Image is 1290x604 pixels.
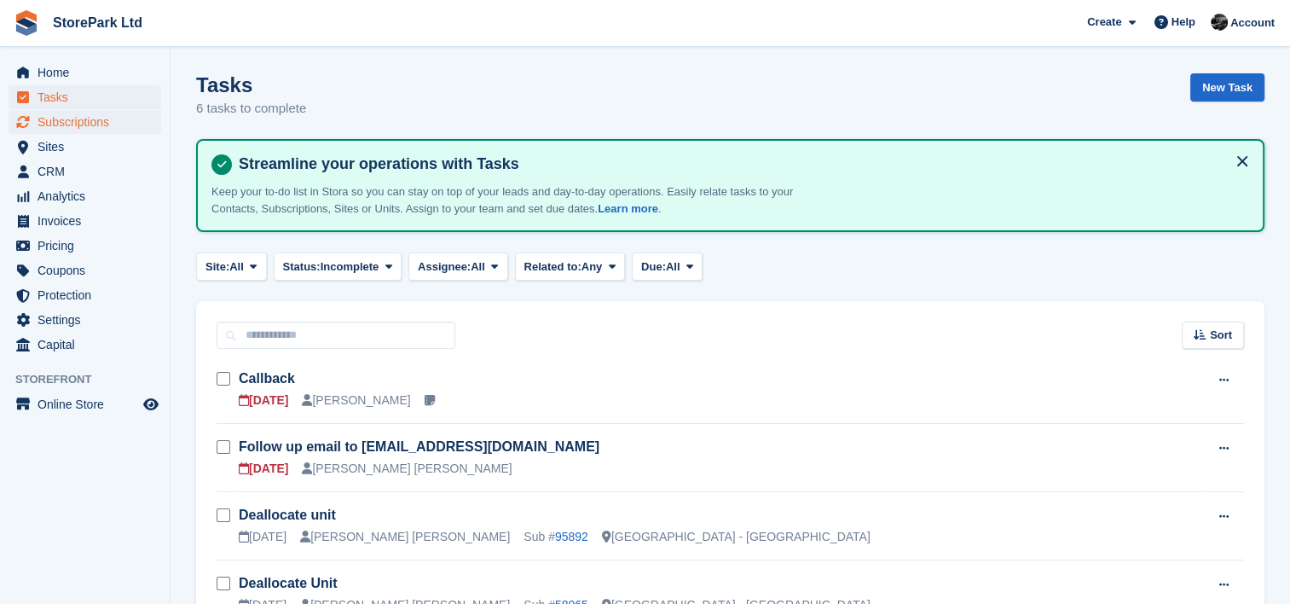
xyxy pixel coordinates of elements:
button: Status: Incomplete [274,253,402,281]
button: Site: All [196,253,267,281]
a: StorePark Ltd [46,9,149,37]
a: menu [9,184,161,208]
span: CRM [38,160,140,183]
button: Due: All [632,253,703,281]
span: Account [1230,15,1275,32]
span: All [666,258,680,276]
span: Any [581,258,603,276]
span: Settings [38,308,140,332]
span: Incomplete [321,258,379,276]
a: menu [9,283,161,307]
a: Deallocate Unit [239,576,338,590]
a: menu [9,392,161,416]
div: [DATE] [239,528,286,546]
a: Preview store [141,394,161,415]
span: Help [1171,14,1195,31]
p: Keep your to-do list in Stora so you can stay on top of your leads and day-to-day operations. Eas... [211,183,808,217]
span: Create [1087,14,1121,31]
div: [DATE] [239,460,288,478]
a: menu [9,160,161,183]
span: Sort [1210,327,1232,344]
span: Online Store [38,392,140,416]
span: Site: [205,258,229,276]
span: Analytics [38,184,140,208]
button: Related to: Any [515,253,625,281]
span: Related to: [524,258,581,276]
a: menu [9,234,161,258]
a: menu [9,110,161,134]
div: [PERSON_NAME] [PERSON_NAME] [300,528,510,546]
a: Follow up email to [EMAIL_ADDRESS][DOMAIN_NAME] [239,439,599,454]
div: [DATE] [239,392,288,409]
img: stora-icon-8386f47178a22dfd0bd8f6a31ec36ba5ce8667c1dd55bd0f319d3a0aa187defe.svg [14,10,39,36]
a: menu [9,85,161,109]
a: menu [9,135,161,159]
span: All [471,258,485,276]
a: Deallocate unit [239,508,336,522]
span: Invoices [38,209,140,233]
a: menu [9,258,161,282]
div: [PERSON_NAME] [302,392,410,409]
div: [PERSON_NAME] [PERSON_NAME] [302,460,512,478]
span: Due: [641,258,666,276]
a: New Task [1190,73,1264,102]
h1: Tasks [196,73,306,96]
a: menu [9,61,161,84]
span: Tasks [38,85,140,109]
span: Home [38,61,140,84]
span: Protection [38,283,140,307]
a: Callback [239,371,295,386]
span: Assignee: [418,258,471,276]
a: menu [9,209,161,233]
h4: Streamline your operations with Tasks [232,154,1249,174]
span: Status: [283,258,321,276]
div: [GEOGRAPHIC_DATA] - [GEOGRAPHIC_DATA] [602,528,871,546]
span: Capital [38,333,140,357]
a: Learn more [598,202,658,215]
span: Sites [38,135,140,159]
a: menu [9,333,161,357]
button: Assignee: All [408,253,508,281]
a: 95892 [555,530,588,543]
span: Storefront [15,371,170,388]
span: Coupons [38,258,140,282]
img: Ryan Mulcahy [1211,14,1228,31]
a: menu [9,308,161,332]
span: Pricing [38,234,140,258]
span: All [229,258,244,276]
p: 6 tasks to complete [196,99,306,119]
div: Sub # [524,528,588,546]
span: Subscriptions [38,110,140,134]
